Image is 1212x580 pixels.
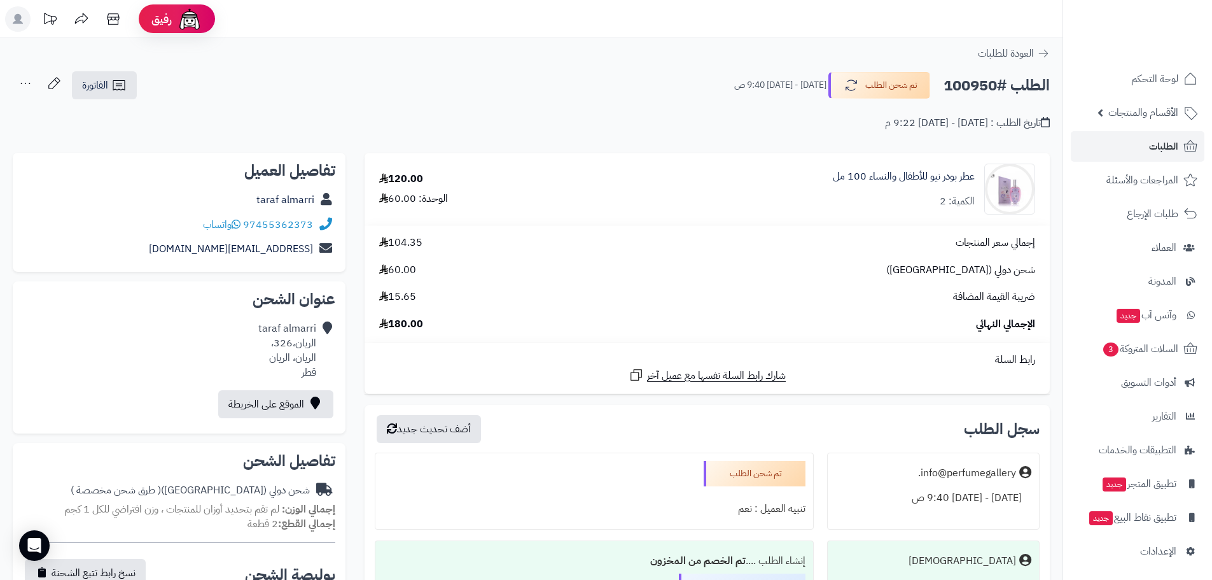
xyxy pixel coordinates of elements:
h2: عنوان الشحن [23,292,335,307]
a: الطلبات [1071,131,1204,162]
a: العملاء [1071,232,1204,263]
a: السلات المتروكة3 [1071,334,1204,364]
span: المراجعات والأسئلة [1106,171,1178,189]
a: واتساب [203,217,240,232]
a: العودة للطلبات [978,46,1050,61]
div: Open Intercom Messenger [19,530,50,561]
span: 104.35 [379,236,422,250]
h2: الطلب #100950 [944,73,1050,99]
img: 1650631713-DSC_0681-7-f-90x90.jpg [985,164,1034,215]
span: 3 [1103,343,1118,357]
a: شارك رابط السلة نفسها مع عميل آخر [629,367,786,383]
div: 120.00 [379,172,423,187]
span: ضريبة القيمة المضافة [953,290,1035,304]
span: شارك رابط السلة نفسها مع عميل آخر [647,369,786,383]
span: الفاتورة [82,78,108,93]
span: العودة للطلبات [978,46,1034,61]
span: المدونة [1148,272,1176,290]
a: الموقع على الخريطة [218,390,333,418]
span: أدوات التسويق [1121,374,1176,392]
span: التقارير [1152,407,1176,425]
span: شحن دولي ([GEOGRAPHIC_DATA]) [886,263,1035,278]
span: الأقسام والمنتجات [1108,104,1178,122]
a: التطبيقات والخدمات [1071,435,1204,465]
a: لوحة التحكم [1071,64,1204,94]
span: 180.00 [379,317,423,332]
span: وآتس آب [1115,306,1176,324]
span: 60.00 [379,263,416,278]
div: تاريخ الطلب : [DATE] - [DATE] 9:22 م [885,116,1050,131]
img: logo-2.png [1125,36,1200,62]
span: طلبات الإرجاع [1127,205,1178,223]
a: عطر بودر نيو للأطفال والنساء 100 مل [833,169,975,184]
h2: تفاصيل الشحن [23,453,335,469]
div: تم شحن الطلب [704,461,805,486]
span: 15.65 [379,290,416,304]
div: رابط السلة [370,353,1045,367]
a: تحديثات المنصة [34,6,66,35]
a: المدونة [1071,266,1204,297]
span: تطبيق نقاط البيع [1088,509,1176,527]
span: جديد [1117,309,1140,323]
small: 2 قطعة [247,516,335,532]
div: الوحدة: 60.00 [379,192,448,206]
div: [DEMOGRAPHIC_DATA] [909,554,1016,569]
span: لوحة التحكم [1131,70,1178,88]
div: [DATE] - [DATE] 9:40 ص [835,486,1031,511]
span: جديد [1103,477,1126,492]
h3: سجل الطلب [964,421,1040,437]
span: السلات المتروكة [1102,340,1178,358]
a: وآتس آبجديد [1071,300,1204,330]
span: الإعدادات [1140,542,1176,560]
small: [DATE] - [DATE] 9:40 ص [734,79,826,92]
strong: إجمالي الوزن: [282,502,335,517]
div: taraf almarri الريان،326، الريان، الريان قطر [258,322,316,379]
div: شحن دولي ([GEOGRAPHIC_DATA]) [71,483,310,498]
div: الكمية: 2 [940,194,975,209]
a: الإعدادات [1071,536,1204,567]
span: لم تقم بتحديد أوزان للمنتجات ، وزن افتراضي للكل 1 كجم [64,502,279,517]
span: العملاء [1152,239,1176,257]
span: الإجمالي النهائي [976,317,1035,332]
a: taraf almarri [256,192,314,208]
b: تم الخصم من المخزون [650,553,746,569]
a: أدوات التسويق [1071,367,1204,398]
strong: إجمالي القطع: [278,516,335,532]
a: [EMAIL_ADDRESS][DOMAIN_NAME] [149,241,313,257]
button: تم شحن الطلب [828,72,930,99]
img: ai-face.png [177,6,202,32]
a: الفاتورة [72,71,137,99]
span: جديد [1089,511,1113,525]
span: رفيق [151,11,172,27]
div: إنشاء الطلب .... [383,549,805,574]
a: تطبيق المتجرجديد [1071,469,1204,499]
div: info@perfumegallery. [918,466,1016,481]
a: 97455362373 [243,217,313,232]
span: ( طرق شحن مخصصة ) [71,483,161,498]
span: التطبيقات والخدمات [1099,441,1176,459]
a: تطبيق نقاط البيعجديد [1071,502,1204,533]
span: تطبيق المتجر [1101,475,1176,493]
span: الطلبات [1149,138,1178,155]
div: تنبيه العميل : نعم [383,497,805,521]
h2: تفاصيل العميل [23,163,335,178]
a: طلبات الإرجاع [1071,199,1204,229]
span: إجمالي سعر المنتجات [956,236,1035,250]
a: التقارير [1071,401,1204,432]
button: أضف تحديث جديد [377,415,481,443]
a: المراجعات والأسئلة [1071,165,1204,195]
